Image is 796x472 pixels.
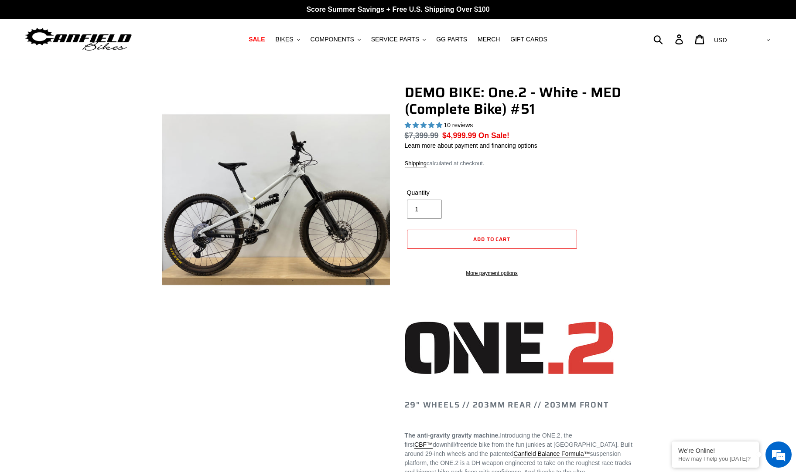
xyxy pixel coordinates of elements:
[249,36,265,43] span: SALE
[405,432,500,439] strong: The anti-gravity gravity machine.
[405,122,444,129] span: 5.00 stars
[442,131,476,140] span: $4,999.99
[271,34,304,45] button: BIKES
[513,450,590,458] a: Canfield Balance Formula™
[405,131,439,140] s: $7,399.99
[311,36,354,43] span: COMPONENTS
[306,34,365,45] button: COMPONENTS
[444,122,473,129] span: 10 reviews
[473,34,504,45] a: MERCH
[367,34,430,45] button: SERVICE PARTS
[658,30,680,49] input: Search
[436,36,467,43] span: GG PARTS
[478,130,509,141] span: On Sale!
[407,188,490,197] label: Quantity
[510,36,547,43] span: GIFT CARDS
[405,159,636,168] div: calculated at checkout.
[405,84,636,118] h1: DEMO BIKE: One.2 - White - MED (Complete Bike) #51
[432,34,471,45] a: GG PARTS
[678,447,752,454] div: We're Online!
[275,36,293,43] span: BIKES
[24,26,133,53] img: Canfield Bikes
[506,34,552,45] a: GIFT CARDS
[405,399,609,411] span: 29" WHEELS // 203MM REAR // 203MM FRONT
[678,455,752,462] p: How may I help you today?
[244,34,269,45] a: SALE
[405,142,537,149] a: Learn more about payment and financing options
[371,36,419,43] span: SERVICE PARTS
[407,269,577,277] a: More payment options
[405,160,427,167] a: Shipping
[407,230,577,249] button: Add to cart
[478,36,500,43] span: MERCH
[473,235,511,243] span: Add to cart
[414,441,433,449] a: CBF™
